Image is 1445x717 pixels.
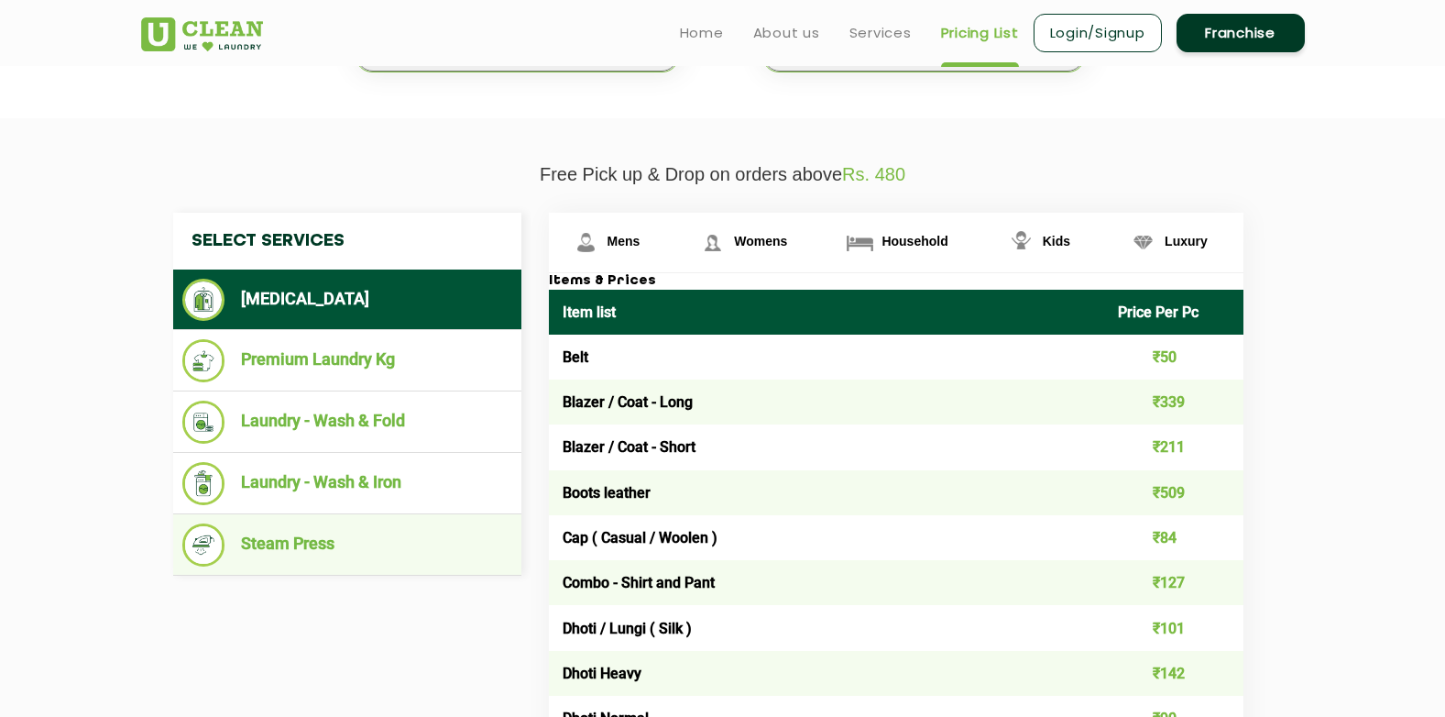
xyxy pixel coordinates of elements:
[182,524,512,567] li: Steam Press
[849,22,912,44] a: Services
[941,22,1019,44] a: Pricing List
[549,290,1105,335] th: Item list
[1034,14,1162,52] a: Login/Signup
[182,401,512,444] li: Laundry - Wash & Fold
[182,279,225,321] img: Dry Cleaning
[1043,234,1070,248] span: Kids
[1104,651,1243,696] td: ₹142
[1005,226,1037,259] img: Kids
[549,273,1243,290] h3: Items & Prices
[182,524,225,567] img: Steam Press
[173,213,521,270] h4: Select Services
[1104,605,1243,650] td: ₹101
[549,425,1105,469] td: Blazer / Coat - Short
[549,605,1105,650] td: Dhoti / Lungi ( Silk )
[608,234,640,248] span: Mens
[570,226,602,259] img: Mens
[1104,470,1243,515] td: ₹509
[1104,380,1243,425] td: ₹339
[1165,234,1208,248] span: Luxury
[549,651,1105,696] td: Dhoti Heavy
[549,515,1105,560] td: Cap ( Casual / Woolen )
[141,17,263,51] img: UClean Laundry and Dry Cleaning
[182,279,512,321] li: [MEDICAL_DATA]
[549,470,1105,515] td: Boots leather
[1177,14,1305,52] a: Franchise
[844,226,876,259] img: Household
[182,339,512,382] li: Premium Laundry Kg
[549,560,1105,605] td: Combo - Shirt and Pant
[182,339,225,382] img: Premium Laundry Kg
[182,462,225,505] img: Laundry - Wash & Iron
[842,164,905,184] span: Rs. 480
[182,462,512,505] li: Laundry - Wash & Iron
[680,22,724,44] a: Home
[1104,560,1243,605] td: ₹127
[1104,425,1243,469] td: ₹211
[1127,226,1159,259] img: Luxury
[1104,335,1243,380] td: ₹50
[141,164,1305,185] p: Free Pick up & Drop on orders above
[549,380,1105,425] td: Blazer / Coat - Long
[881,234,947,248] span: Household
[182,401,225,444] img: Laundry - Wash & Fold
[696,226,728,259] img: Womens
[1104,290,1243,335] th: Price Per Pc
[753,22,820,44] a: About us
[734,234,787,248] span: Womens
[549,335,1105,380] td: Belt
[1104,515,1243,560] td: ₹84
